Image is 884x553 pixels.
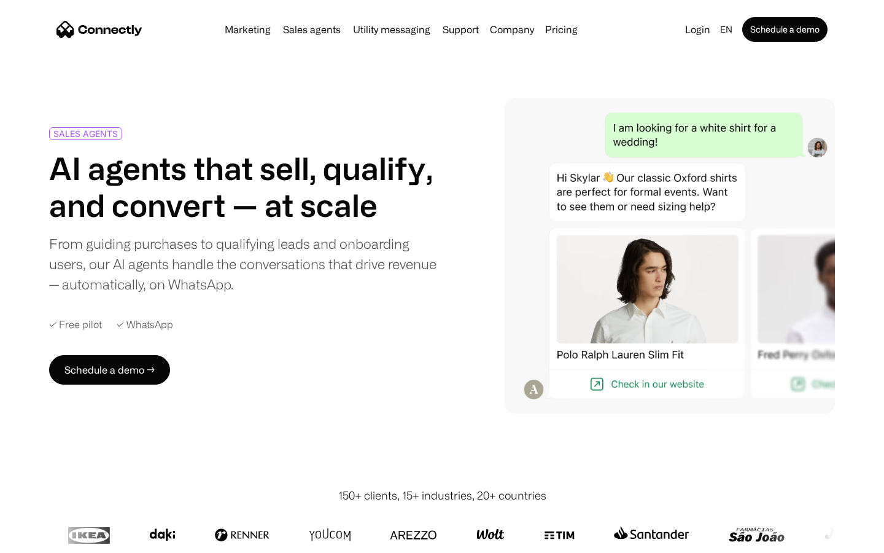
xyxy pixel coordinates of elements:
[25,531,74,549] ul: Language list
[490,21,534,38] div: Company
[117,319,173,331] div: ✓ WhatsApp
[540,25,583,34] a: Pricing
[49,319,102,331] div: ✓ Free pilot
[12,530,74,549] aside: Language selected: English
[278,25,346,34] a: Sales agents
[680,21,715,38] a: Login
[715,21,740,38] div: en
[720,21,732,38] div: en
[438,25,484,34] a: Support
[742,17,828,42] a: Schedule a demo
[220,25,276,34] a: Marketing
[49,150,437,224] h1: AI agents that sell, qualify, and convert — at scale
[348,25,435,34] a: Utility messaging
[56,20,142,39] a: home
[486,21,538,38] div: Company
[53,129,118,138] div: SALES AGENTS
[49,355,170,385] a: Schedule a demo →
[338,487,546,504] div: 150+ clients, 15+ industries, 20+ countries
[49,233,437,294] div: From guiding purchases to qualifying leads and onboarding users, our AI agents handle the convers...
